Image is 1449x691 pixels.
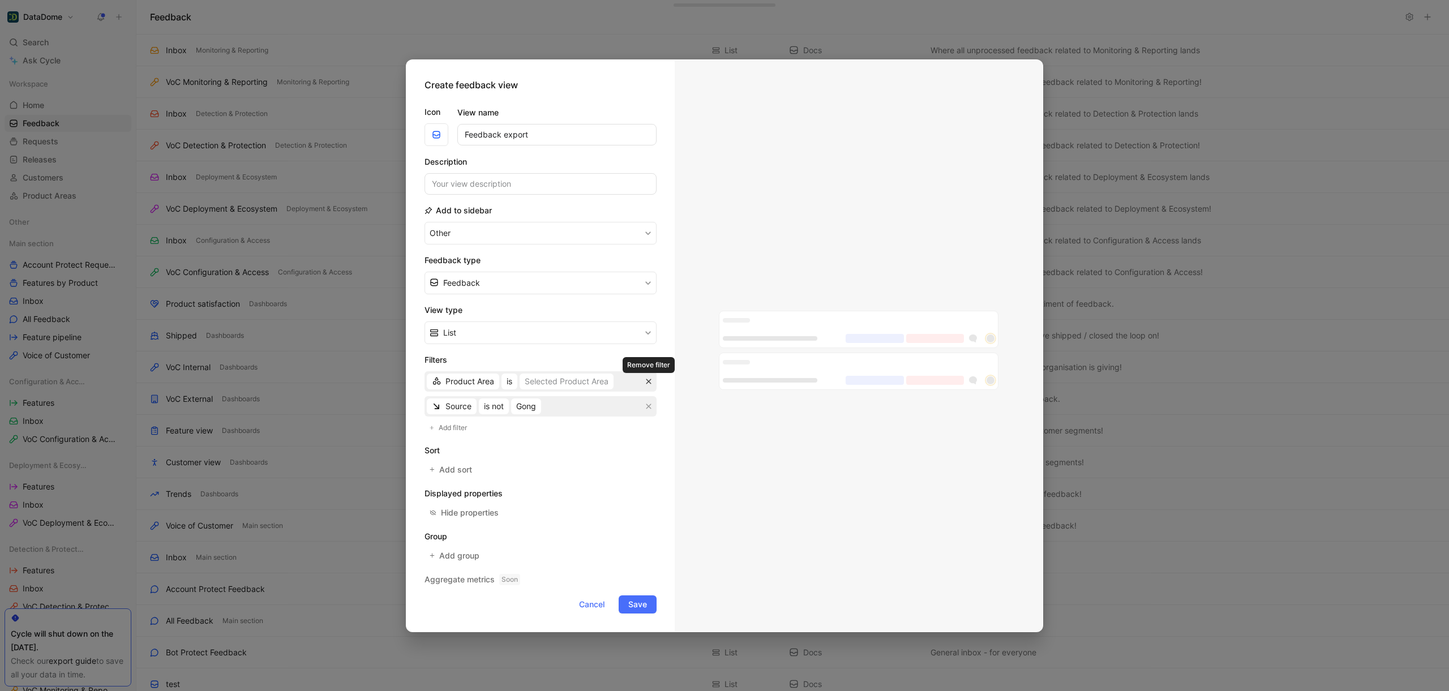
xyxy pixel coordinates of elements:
div: Hide properties [441,506,499,520]
button: Selected Product Area [520,374,614,389]
h2: Filters [425,353,657,367]
span: Source [445,400,471,413]
button: List [425,321,657,344]
span: Add group [439,549,481,563]
button: Feedback [425,272,657,294]
input: Your view description [425,173,657,195]
span: Save [628,598,647,611]
h2: Displayed properties [425,487,657,500]
h2: Create feedback view [425,78,518,92]
button: is not [479,398,509,414]
button: Hide properties [425,505,504,521]
span: Cancel [579,598,605,611]
button: Add group [425,548,486,564]
h2: Aggregate metrics [425,573,657,586]
label: View name [457,106,657,119]
h2: Feedback type [425,254,657,267]
span: Add sort [439,463,473,477]
h2: Description [425,155,657,169]
span: is [507,375,512,388]
button: Add sort [425,462,478,478]
input: Your view name [457,124,657,145]
label: Icon [425,105,448,119]
button: Source [427,398,477,414]
span: Add filter [439,422,468,434]
button: Product Area [427,374,499,389]
span: is not [484,400,504,413]
button: Gong [511,398,541,414]
button: Add filter [425,421,473,435]
button: Save [619,595,657,613]
h2: Group [425,530,657,543]
h2: Sort [425,444,657,457]
button: Cancel [569,595,614,613]
h2: View type [425,303,657,317]
span: Feedback [443,276,480,290]
button: is [501,374,517,389]
span: Product Area [445,375,494,388]
div: Selected Product Area [525,375,608,388]
h2: Add to sidebar [425,204,492,217]
span: Soon [499,574,520,585]
button: Other [425,222,657,244]
span: Gong [516,400,536,413]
